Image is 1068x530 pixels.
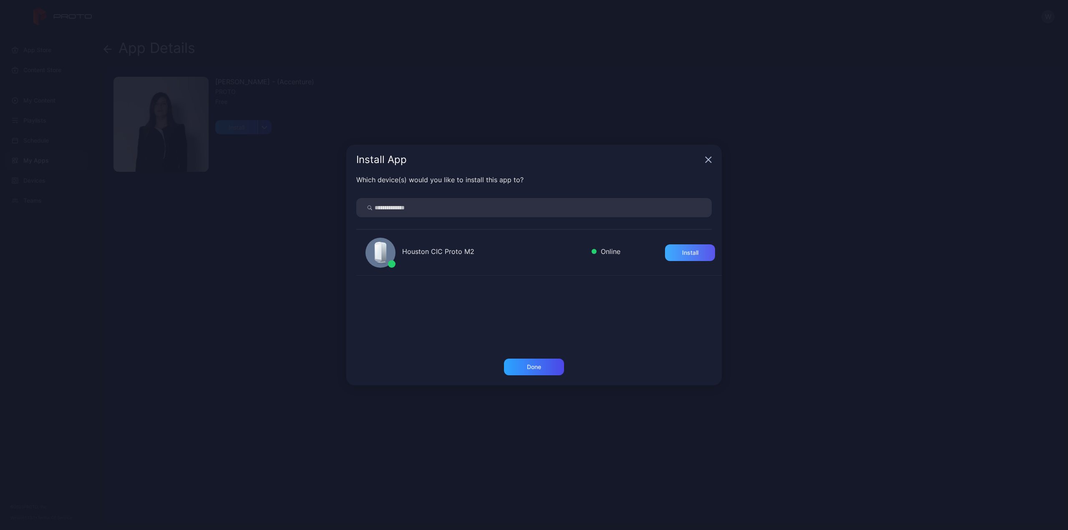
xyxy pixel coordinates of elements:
div: Install App [356,155,702,165]
div: Which device(s) would you like to install this app to? [356,175,712,185]
div: Done [527,364,541,370]
div: Houston CIC Proto M2 [402,246,585,259]
div: Online [592,246,620,259]
button: Done [504,359,564,375]
div: Install [682,249,698,256]
button: Install [665,244,715,261]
